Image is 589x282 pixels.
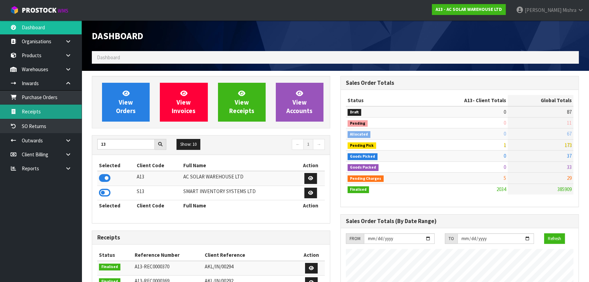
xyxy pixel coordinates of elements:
th: Status [97,250,133,261]
th: Status [346,95,421,106]
td: AC SOLAR WAREHOUSE LTD [182,171,297,186]
h3: Receipts [97,234,325,241]
img: cube-alt.png [10,6,19,14]
th: Client Code [135,200,182,211]
h3: Sales Order Totals [346,80,573,86]
th: Action [298,250,325,261]
span: View Receipts [229,89,254,115]
span: 1 [504,142,506,148]
span: 29 [567,175,572,181]
td: A13 [135,171,182,186]
a: ViewReceipts [218,83,266,122]
span: 0 [504,130,506,137]
th: Client Reference [203,250,298,261]
a: A13 - AC SOLAR WAREHOUSE LTD [432,4,506,15]
th: Selected [97,160,135,171]
span: 37 [567,153,572,159]
button: Show: 10 [176,139,200,150]
th: Selected [97,200,135,211]
a: 1 [303,139,313,150]
nav: Page navigation [216,139,325,151]
th: Global Totals [508,95,573,106]
span: 0 [504,153,506,159]
span: AKL/IN/00294 [205,263,233,270]
th: Client Code [135,160,182,171]
span: A13 [464,97,473,104]
span: View Invoices [172,89,196,115]
span: 173 [565,142,572,148]
span: 0 [504,164,506,170]
span: 385909 [557,186,572,192]
span: 0 [504,120,506,126]
span: 87 [567,109,572,115]
span: Pending [348,120,368,127]
div: FROM [346,233,364,244]
span: 11 [567,120,572,126]
span: Goods Picked [348,153,377,160]
span: View Orders [116,89,136,115]
button: Refresh [544,233,565,244]
th: - Client Totals [421,95,508,106]
div: TO [445,233,457,244]
span: Pending Charges [348,175,384,182]
th: Action [297,200,325,211]
th: Reference Number [133,250,203,261]
span: [PERSON_NAME] [525,7,561,13]
span: Pending Pick [348,142,376,149]
span: 0 [504,109,506,115]
th: Full Name [182,200,297,211]
span: 67 [567,130,572,137]
span: Draft [348,109,361,116]
span: 2034 [497,186,506,192]
a: ← [292,139,304,150]
span: Allocated [348,131,370,138]
a: ViewInvoices [160,83,207,122]
span: 33 [567,164,572,170]
th: Full Name [182,160,297,171]
span: Dashboard [97,54,120,61]
span: Finalised [348,186,369,193]
h3: Sales Order Totals (By Date Range) [346,218,573,224]
a: ViewAccounts [276,83,323,122]
th: Action [297,160,325,171]
span: Goods Packed [348,164,378,171]
small: WMS [58,7,68,14]
span: Finalised [99,264,120,270]
input: Search clients [97,139,155,150]
span: A13-REC0000370 [135,263,169,270]
span: 5 [504,175,506,181]
span: View Accounts [286,89,313,115]
span: Dashboard [92,30,143,42]
a: → [313,139,325,150]
td: S13 [135,186,182,200]
span: ProStock [22,6,56,15]
td: SMART INVENTORY SYSTEMS LTD [182,186,297,200]
span: Mishra [562,7,576,13]
a: ViewOrders [102,83,150,122]
strong: A13 - AC SOLAR WAREHOUSE LTD [436,6,502,12]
